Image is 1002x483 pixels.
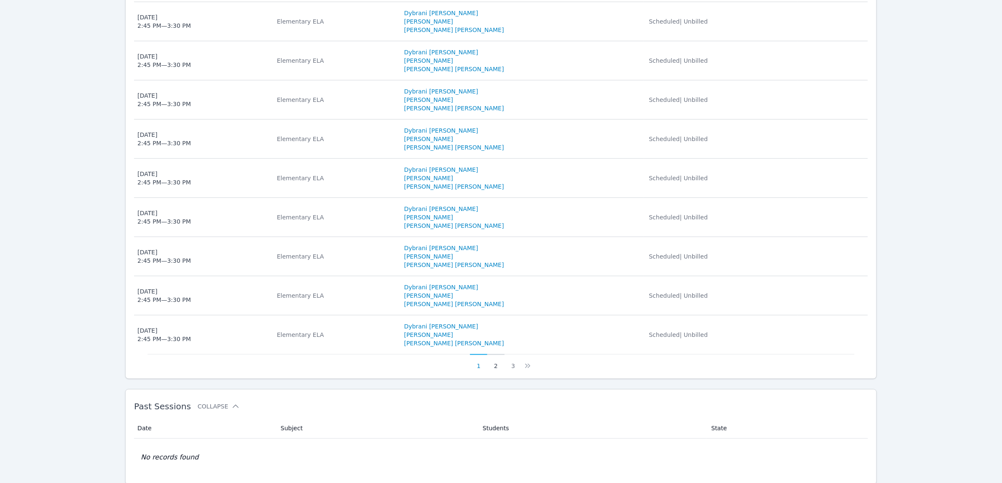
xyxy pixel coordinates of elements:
div: [DATE] 2:45 PM — 3:30 PM [137,52,191,69]
span: Scheduled | Unbilled [649,136,708,142]
tr: [DATE]2:45 PM—3:30 PMElementary ELADybrani [PERSON_NAME][PERSON_NAME][PERSON_NAME] [PERSON_NAME]S... [134,159,868,198]
a: [PERSON_NAME] [404,17,453,26]
span: Scheduled | Unbilled [649,57,708,64]
td: No records found [134,439,868,476]
div: [DATE] 2:45 PM — 3:30 PM [137,170,191,187]
button: 3 [505,354,522,370]
a: [PERSON_NAME] [PERSON_NAME] [404,300,504,308]
a: [PERSON_NAME] [PERSON_NAME] [404,26,504,34]
div: Elementary ELA [277,17,394,26]
a: Dybrani [PERSON_NAME] [404,244,478,252]
a: [PERSON_NAME] [404,96,453,104]
a: Dybrani [PERSON_NAME] [404,9,478,17]
div: Elementary ELA [277,174,394,182]
a: Dybrani [PERSON_NAME] [404,205,478,213]
span: Past Sessions [134,401,191,411]
a: Dybrani [PERSON_NAME] [404,165,478,174]
tr: [DATE]2:45 PM—3:30 PMElementary ELADybrani [PERSON_NAME][PERSON_NAME][PERSON_NAME] [PERSON_NAME]S... [134,80,868,120]
div: [DATE] 2:45 PM — 3:30 PM [137,131,191,147]
a: [PERSON_NAME] [404,331,453,339]
tr: [DATE]2:45 PM—3:30 PMElementary ELADybrani [PERSON_NAME][PERSON_NAME][PERSON_NAME] [PERSON_NAME]S... [134,2,868,41]
a: [PERSON_NAME] [PERSON_NAME] [404,339,504,347]
a: Dybrani [PERSON_NAME] [404,48,478,56]
div: Elementary ELA [277,96,394,104]
span: Scheduled | Unbilled [649,331,708,338]
th: Students [478,418,706,439]
a: [PERSON_NAME] [404,291,453,300]
tr: [DATE]2:45 PM—3:30 PMElementary ELADybrani [PERSON_NAME][PERSON_NAME][PERSON_NAME] [PERSON_NAME]S... [134,41,868,80]
div: [DATE] 2:45 PM — 3:30 PM [137,13,191,30]
th: Date [134,418,276,439]
div: [DATE] 2:45 PM — 3:30 PM [137,326,191,343]
a: [PERSON_NAME] [404,135,453,143]
a: Dybrani [PERSON_NAME] [404,322,478,331]
span: Scheduled | Unbilled [649,214,708,221]
span: Scheduled | Unbilled [649,18,708,25]
th: State [707,418,868,439]
div: Elementary ELA [277,135,394,143]
a: [PERSON_NAME] [PERSON_NAME] [404,221,504,230]
th: Subject [276,418,478,439]
span: Scheduled | Unbilled [649,96,708,103]
a: [PERSON_NAME] [404,252,453,261]
div: [DATE] 2:45 PM — 3:30 PM [137,91,191,108]
div: [DATE] 2:45 PM — 3:30 PM [137,287,191,304]
span: Scheduled | Unbilled [649,253,708,260]
tr: [DATE]2:45 PM—3:30 PMElementary ELADybrani [PERSON_NAME][PERSON_NAME][PERSON_NAME] [PERSON_NAME]S... [134,276,868,315]
a: [PERSON_NAME] [404,56,453,65]
a: [PERSON_NAME] [PERSON_NAME] [404,65,504,73]
button: Collapse [198,402,240,411]
a: [PERSON_NAME] [PERSON_NAME] [404,261,504,269]
a: Dybrani [PERSON_NAME] [404,126,478,135]
a: [PERSON_NAME] [PERSON_NAME] [404,182,504,191]
button: 1 [470,354,487,370]
div: [DATE] 2:45 PM — 3:30 PM [137,209,191,226]
span: Scheduled | Unbilled [649,292,708,299]
tr: [DATE]2:45 PM—3:30 PMElementary ELADybrani [PERSON_NAME][PERSON_NAME][PERSON_NAME] [PERSON_NAME]S... [134,120,868,159]
div: [DATE] 2:45 PM — 3:30 PM [137,248,191,265]
div: Elementary ELA [277,213,394,221]
tr: [DATE]2:45 PM—3:30 PMElementary ELADybrani [PERSON_NAME][PERSON_NAME][PERSON_NAME] [PERSON_NAME]S... [134,237,868,276]
button: 2 [487,354,505,370]
a: Dybrani [PERSON_NAME] [404,283,478,291]
a: [PERSON_NAME] [404,213,453,221]
div: Elementary ELA [277,331,394,339]
a: Dybrani [PERSON_NAME] [404,87,478,96]
span: Scheduled | Unbilled [649,175,708,181]
a: [PERSON_NAME] [PERSON_NAME] [404,104,504,112]
a: [PERSON_NAME] [404,174,453,182]
tr: [DATE]2:45 PM—3:30 PMElementary ELADybrani [PERSON_NAME][PERSON_NAME][PERSON_NAME] [PERSON_NAME]S... [134,315,868,354]
div: Elementary ELA [277,56,394,65]
tr: [DATE]2:45 PM—3:30 PMElementary ELADybrani [PERSON_NAME][PERSON_NAME][PERSON_NAME] [PERSON_NAME]S... [134,198,868,237]
a: [PERSON_NAME] [PERSON_NAME] [404,143,504,152]
div: Elementary ELA [277,291,394,300]
div: Elementary ELA [277,252,394,261]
